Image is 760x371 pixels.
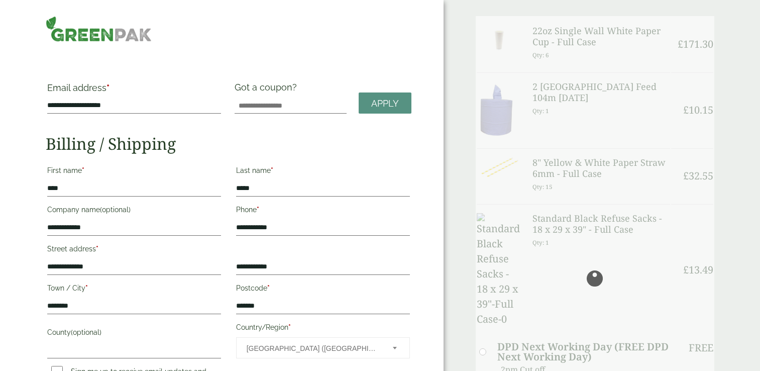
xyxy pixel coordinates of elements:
img: GreenPak Supplies [46,16,152,42]
label: Company name [47,203,221,220]
abbr: required [271,166,273,174]
abbr: required [288,323,291,331]
a: Apply [359,92,411,114]
label: Last name [236,163,410,180]
span: Apply [371,98,399,109]
label: Phone [236,203,410,220]
span: Country/Region [236,337,410,358]
span: (optional) [100,206,131,214]
label: Country/Region [236,320,410,337]
h2: Billing / Shipping [46,134,411,153]
span: (optional) [71,328,101,336]
label: Street address [47,242,221,259]
label: Got a coupon? [235,82,301,98]
span: United Kingdom (UK) [247,338,379,359]
label: Town / City [47,281,221,298]
abbr: required [85,284,88,292]
label: Email address [47,83,221,98]
label: First name [47,163,221,180]
abbr: required [96,245,98,253]
label: County [47,325,221,342]
abbr: required [82,166,84,174]
abbr: required [267,284,270,292]
abbr: required [257,206,259,214]
label: Postcode [236,281,410,298]
abbr: required [106,82,110,93]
